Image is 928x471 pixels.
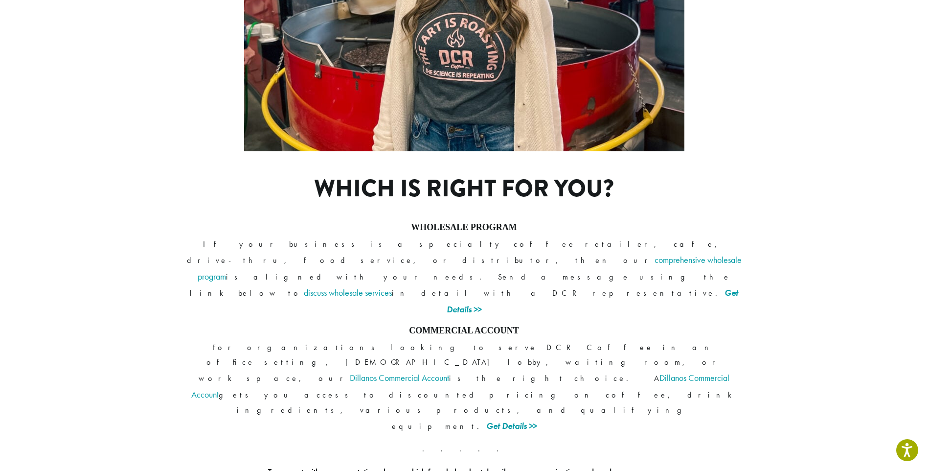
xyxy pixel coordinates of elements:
a: Dillanos Commercial Account [191,372,730,400]
h1: Which is right for you? [255,175,673,203]
p: . . . . . [185,442,743,456]
h4: WHOLESALE PROGRAM [185,222,743,233]
p: For organizations looking to serve DCR Coffee in an office setting, [DEMOGRAPHIC_DATA] lobby, wai... [185,340,743,434]
a: discuss wholesale services [304,287,392,298]
a: comprehensive wholesale program [198,254,742,282]
a: Dillanos Commercial Account [350,372,449,383]
a: Get Details >> [486,420,537,431]
p: If your business is a specialty coffee retailer, cafe, drive-thru, food service, or distributor, ... [185,237,743,318]
h4: COMMERCIAL ACCOUNT [185,326,743,336]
